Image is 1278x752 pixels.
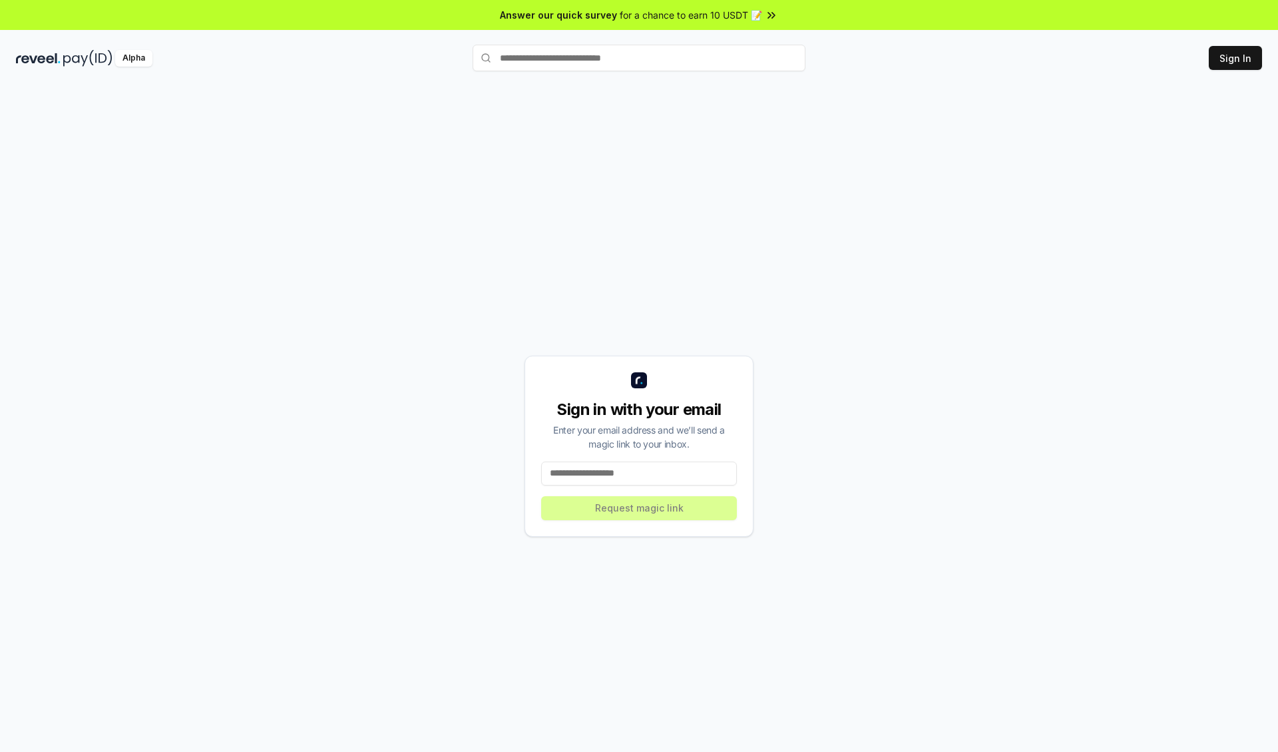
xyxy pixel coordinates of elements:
span: for a chance to earn 10 USDT 📝 [620,8,762,22]
div: Sign in with your email [541,399,737,420]
img: pay_id [63,50,112,67]
button: Sign In [1209,46,1262,70]
span: Answer our quick survey [500,8,617,22]
img: logo_small [631,372,647,388]
img: reveel_dark [16,50,61,67]
div: Enter your email address and we’ll send a magic link to your inbox. [541,423,737,451]
div: Alpha [115,50,152,67]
